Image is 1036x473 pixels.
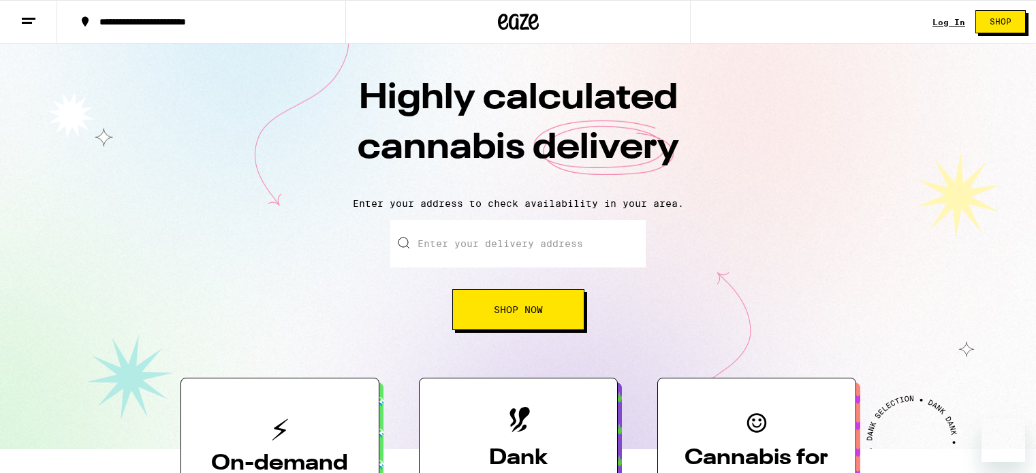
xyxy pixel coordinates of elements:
a: Shop [965,10,1036,33]
a: Log In [932,18,965,27]
button: Shop [975,10,1026,33]
button: Shop Now [452,289,584,330]
span: Shop Now [494,305,543,314]
p: Enter your address to check availability in your area. [14,198,1022,209]
h1: Highly calculated cannabis delivery [280,74,757,187]
span: Shop [990,18,1011,26]
input: Enter your delivery address [390,220,646,267]
iframe: Button to launch messaging window [982,419,1025,462]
